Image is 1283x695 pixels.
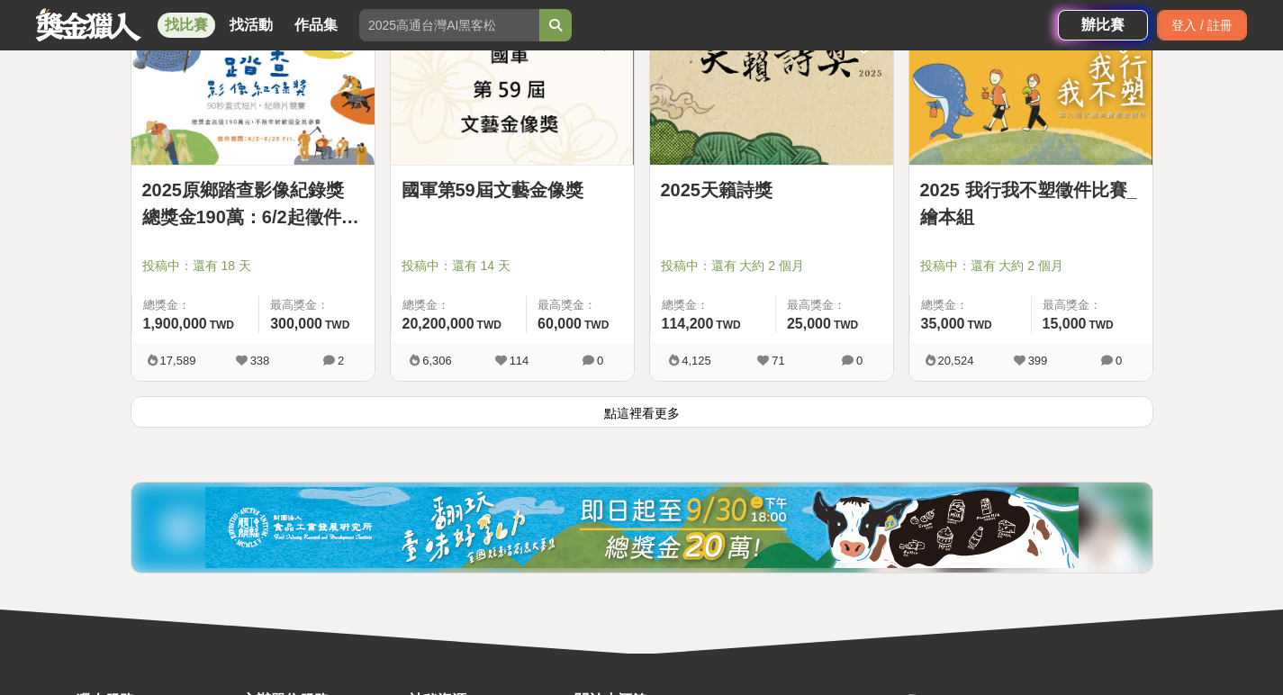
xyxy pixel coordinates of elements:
button: 點這裡看更多 [131,396,1153,428]
a: 國軍第59屆文藝金像獎 [402,176,623,203]
img: Cover Image [909,14,1152,165]
a: Cover Image [391,14,634,166]
span: 399 [1028,354,1048,367]
span: 1,900,000 [143,316,207,331]
span: TWD [716,319,740,331]
span: 338 [250,354,270,367]
a: 找比賽 [158,13,215,38]
img: Cover Image [131,14,375,165]
span: 總獎金： [402,296,516,314]
span: 總獎金： [143,296,248,314]
span: 投稿中：還有 大約 2 個月 [920,257,1142,275]
a: Cover Image [909,14,1152,166]
span: 投稿中：還有 大約 2 個月 [661,257,882,275]
span: 投稿中：還有 14 天 [402,257,623,275]
span: 15,000 [1043,316,1087,331]
a: 辦比賽 [1058,10,1148,41]
span: 300,000 [270,316,322,331]
a: Cover Image [650,14,893,166]
span: 0 [597,354,603,367]
span: 總獎金： [921,296,1020,314]
span: 0 [856,354,863,367]
a: 2025 我行我不塑徵件比賽_繪本組 [920,176,1142,230]
input: 2025高通台灣AI黑客松 [359,9,539,41]
span: TWD [584,319,609,331]
span: TWD [1089,319,1113,331]
span: 114 [510,354,529,367]
span: 2 [338,354,344,367]
span: 最高獎金： [1043,296,1142,314]
div: 登入 / 註冊 [1157,10,1247,41]
span: 25,000 [787,316,831,331]
span: 4,125 [682,354,711,367]
span: 35,000 [921,316,965,331]
img: Cover Image [391,14,634,165]
span: 60,000 [538,316,582,331]
a: 2025天籟詩獎 [661,176,882,203]
span: 20,200,000 [402,316,474,331]
span: 114,200 [662,316,714,331]
span: TWD [325,319,349,331]
span: 20,524 [938,354,974,367]
span: 6,306 [422,354,452,367]
a: 2025原鄉踏查影像紀錄獎 總獎金190萬：6/2起徵件90秒內直式短片、紀錄片競賽 [142,176,364,230]
span: 最高獎金： [538,296,622,314]
span: TWD [834,319,858,331]
img: Cover Image [650,14,893,165]
a: 作品集 [287,13,345,38]
img: 11b6bcb1-164f-4f8f-8046-8740238e410a.jpg [205,487,1079,568]
span: TWD [477,319,501,331]
span: 最高獎金： [270,296,363,314]
span: 總獎金： [662,296,764,314]
span: TWD [210,319,234,331]
span: 最高獎金： [787,296,882,314]
span: 投稿中：還有 18 天 [142,257,364,275]
a: Cover Image [131,14,375,166]
span: TWD [967,319,991,331]
a: 找活動 [222,13,280,38]
span: 0 [1116,354,1122,367]
span: 71 [772,354,784,367]
span: 17,589 [160,354,196,367]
